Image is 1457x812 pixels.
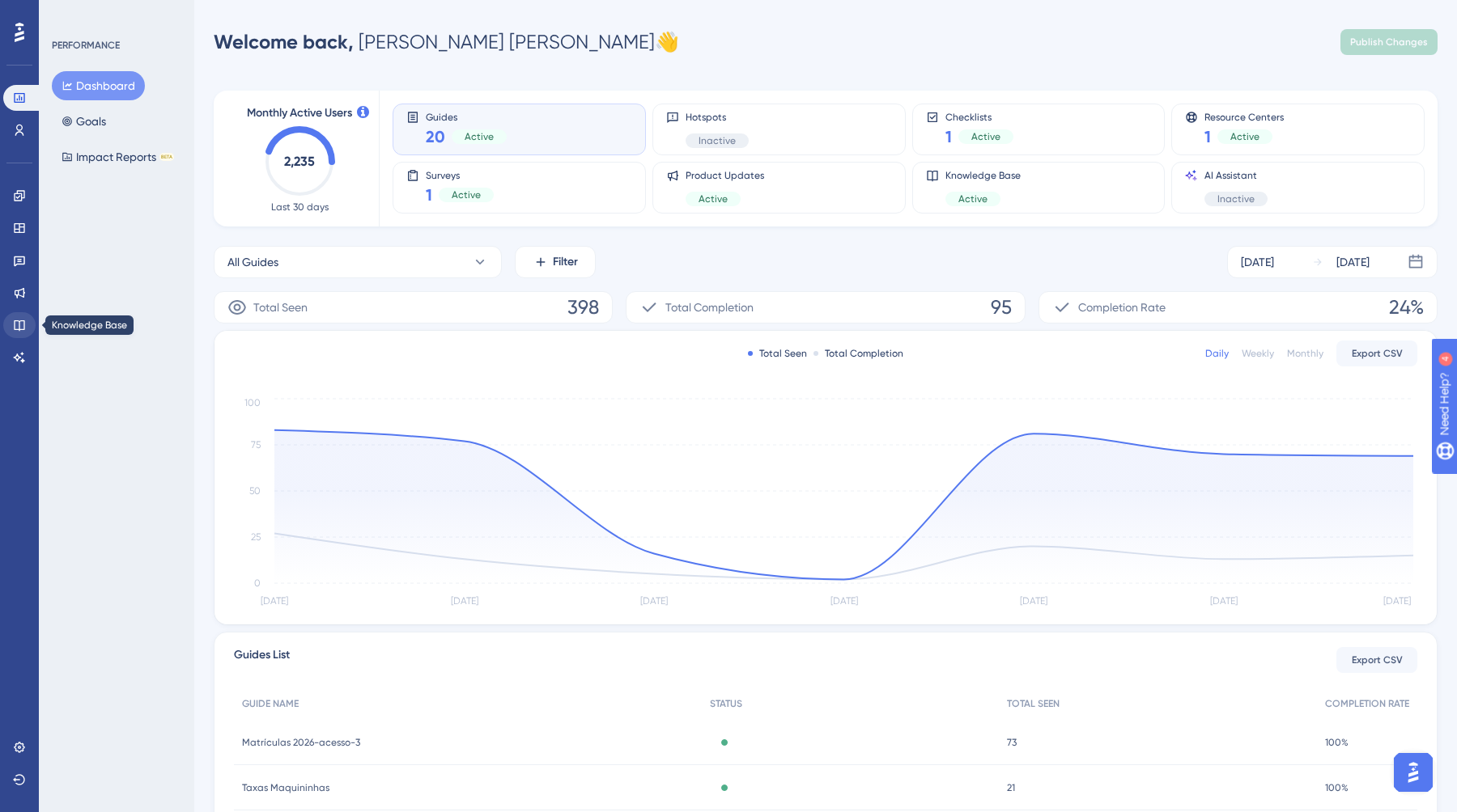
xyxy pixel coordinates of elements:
[1287,347,1323,360] div: Monthly
[1007,736,1017,749] span: 73
[567,294,599,320] span: 398
[1210,595,1238,607] tspan: [DATE]
[242,736,360,749] span: Matrículas 2026-acesso-3
[830,595,858,607] tspan: [DATE]
[1020,595,1047,607] tspan: [DATE]
[686,111,749,124] span: Hotspots
[553,252,578,272] span: Filter
[452,188,481,201] span: Active
[426,184,432,206] span: 1
[426,125,445,148] span: 20
[710,697,742,710] span: STATUS
[465,130,494,143] span: Active
[640,595,668,607] tspan: [DATE]
[699,134,736,147] span: Inactive
[945,169,1021,182] span: Knowledge Base
[1350,36,1428,49] span: Publish Changes
[748,347,807,360] div: Total Seen
[813,347,903,360] div: Total Completion
[1336,252,1370,272] div: [DATE]
[271,201,329,214] span: Last 30 days
[1352,653,1403,666] span: Export CSV
[38,4,101,23] span: Need Help?
[251,439,261,450] tspan: 75
[1340,29,1438,55] button: Publish Changes
[1204,125,1211,148] span: 1
[234,645,290,675] span: Guides List
[249,485,261,497] tspan: 50
[945,125,952,148] span: 1
[251,531,261,543] tspan: 25
[945,111,1013,122] span: Checklists
[1205,347,1229,360] div: Daily
[1230,130,1259,143] span: Active
[515,246,596,278] button: Filter
[1325,736,1349,749] span: 100%
[159,153,174,161] div: BETA
[261,595,288,607] tspan: [DATE]
[214,29,679,55] div: [PERSON_NAME] [PERSON_NAME] 👋
[52,107,116,136] button: Goals
[247,104,352,123] span: Monthly Active Users
[244,397,261,408] tspan: 100
[1389,294,1424,320] span: 24%
[52,142,184,171] button: Impact ReportsBETA
[1383,595,1411,607] tspan: [DATE]
[1352,347,1403,360] span: Export CSV
[971,130,1000,143] span: Active
[1336,647,1417,673] button: Export CSV
[426,111,507,122] span: Guides
[1217,192,1255,205] span: Inactive
[214,30,354,53] span: Welcome back,
[52,39,120,52] div: PERFORMANCE
[426,169,494,180] span: Surveys
[253,298,308,317] span: Total Seen
[686,169,764,182] span: Product Updates
[227,252,278,272] span: All Guides
[1204,111,1284,122] span: Resource Centers
[1241,252,1274,272] div: [DATE]
[254,577,261,589] tspan: 0
[1007,781,1015,794] span: 21
[1336,340,1417,366] button: Export CSV
[113,8,117,21] div: 4
[1389,748,1438,797] iframe: UserGuiding AI Assistant Launcher
[1078,298,1166,317] span: Completion Rate
[958,192,988,205] span: Active
[1325,697,1409,710] span: COMPLETION RATE
[242,781,329,794] span: Taxas Maquininhas
[242,697,299,710] span: GUIDE NAME
[52,71,145,100] button: Dashboard
[665,298,754,317] span: Total Completion
[451,595,478,607] tspan: [DATE]
[214,246,502,278] button: All Guides
[1325,781,1349,794] span: 100%
[284,154,315,169] text: 2,235
[1204,169,1268,182] span: AI Assistant
[699,192,728,205] span: Active
[1242,347,1274,360] div: Weekly
[1007,697,1060,710] span: TOTAL SEEN
[991,294,1012,320] span: 95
